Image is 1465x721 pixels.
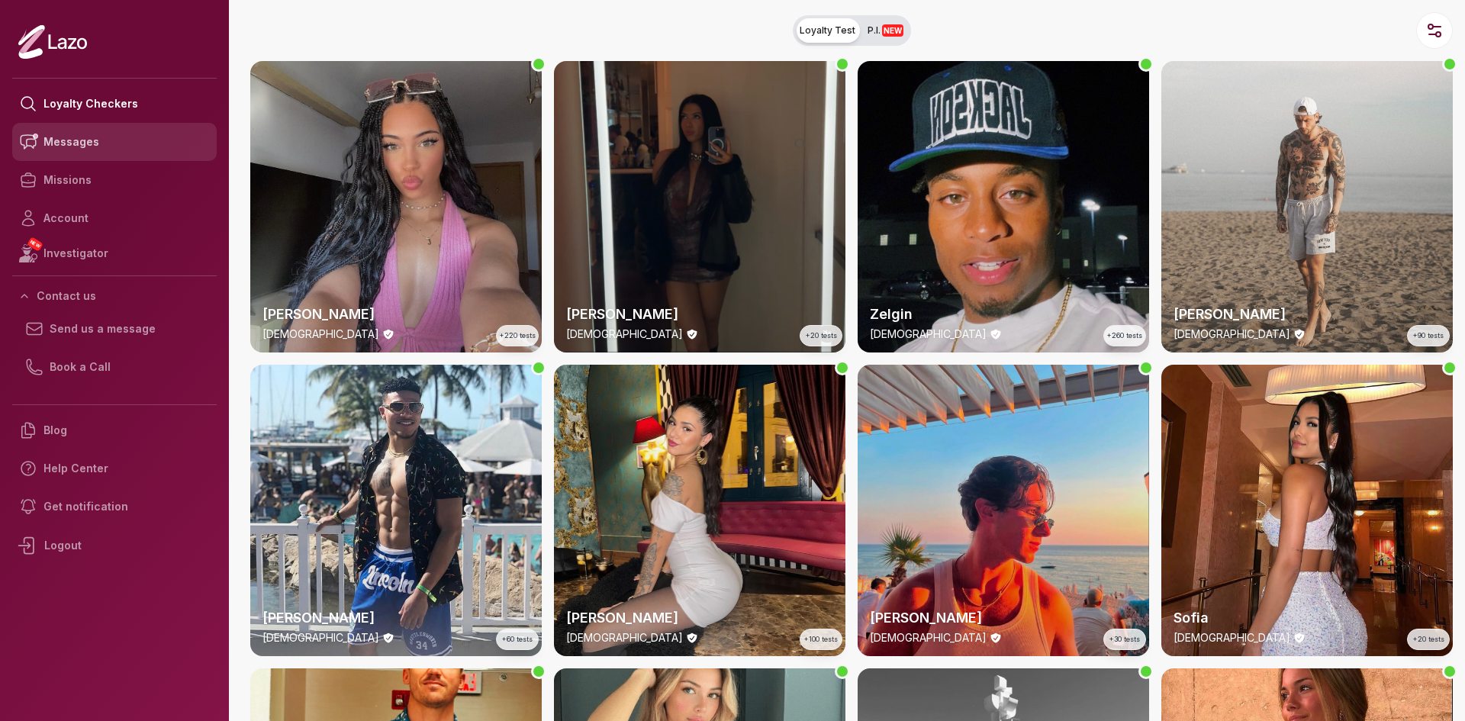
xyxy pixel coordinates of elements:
button: Contact us [12,282,217,310]
img: checker [554,61,845,352]
h2: Sofia [1174,607,1441,629]
a: thumbcheckerZelgin[DEMOGRAPHIC_DATA]+260 tests [858,61,1149,352]
span: +60 tests [502,634,533,645]
div: Contact us [12,310,217,398]
a: Account [12,199,217,237]
a: Loyalty Checkers [12,85,217,123]
div: Logout [12,526,217,565]
span: +20 tests [806,330,837,341]
h2: [PERSON_NAME] [262,607,530,629]
span: +220 tests [500,330,536,341]
span: +30 tests [1109,634,1140,645]
p: [DEMOGRAPHIC_DATA] [1174,327,1290,342]
a: NEWInvestigator [12,237,217,269]
span: +20 tests [1413,634,1444,645]
a: thumbchecker[PERSON_NAME][DEMOGRAPHIC_DATA]+60 tests [250,365,542,656]
span: NEW [27,237,43,252]
span: +260 tests [1107,330,1142,341]
h2: Zelgin [870,304,1137,325]
span: P.I. [868,24,903,37]
a: Missions [12,161,217,199]
span: Loyalty Test [800,24,855,37]
h2: [PERSON_NAME] [870,607,1137,629]
p: [DEMOGRAPHIC_DATA] [870,327,987,342]
a: Help Center [12,449,217,488]
img: checker [1161,365,1453,656]
a: thumbchecker[PERSON_NAME][DEMOGRAPHIC_DATA]+30 tests [858,365,1149,656]
p: [DEMOGRAPHIC_DATA] [1174,630,1290,645]
a: Blog [12,411,217,449]
span: +100 tests [804,634,838,645]
p: [DEMOGRAPHIC_DATA] [262,630,379,645]
a: Get notification [12,488,217,526]
img: checker [1161,61,1453,352]
img: checker [554,365,845,656]
a: Book a Call [18,348,211,386]
span: NEW [882,24,903,37]
img: checker [250,61,542,352]
h2: [PERSON_NAME] [566,607,833,629]
h2: [PERSON_NAME] [1174,304,1441,325]
a: Send us a message [18,310,211,348]
p: [DEMOGRAPHIC_DATA] [262,327,379,342]
a: Messages [12,123,217,161]
p: [DEMOGRAPHIC_DATA] [566,327,683,342]
a: thumbcheckerSofia[DEMOGRAPHIC_DATA]+20 tests [1161,365,1453,656]
a: thumbchecker[PERSON_NAME][DEMOGRAPHIC_DATA]+90 tests [1161,61,1453,352]
img: checker [858,365,1149,656]
h2: [PERSON_NAME] [262,304,530,325]
a: thumbchecker[PERSON_NAME][DEMOGRAPHIC_DATA]+20 tests [554,61,845,352]
a: thumbchecker[PERSON_NAME][DEMOGRAPHIC_DATA]+220 tests [250,61,542,352]
p: [DEMOGRAPHIC_DATA] [566,630,683,645]
p: [DEMOGRAPHIC_DATA] [870,630,987,645]
a: thumbchecker[PERSON_NAME][DEMOGRAPHIC_DATA]+100 tests [554,365,845,656]
img: checker [250,365,542,656]
img: checker [858,61,1149,352]
h2: [PERSON_NAME] [566,304,833,325]
span: +90 tests [1413,330,1444,341]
